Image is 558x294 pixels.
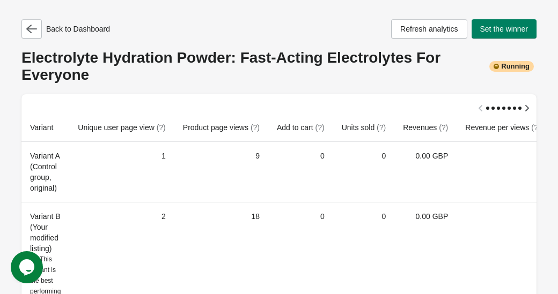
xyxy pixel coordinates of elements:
[489,61,534,72] div: Running
[342,123,386,132] span: Units sold
[69,142,174,202] td: 1
[333,142,394,202] td: 0
[457,142,549,202] td: 0
[268,142,333,202] td: 0
[480,25,528,33] span: Set the winner
[78,123,165,132] span: Unique user page view
[377,123,386,132] span: (?)
[21,114,69,142] th: Variant
[403,123,448,132] span: Revenues
[183,123,260,132] span: Product page views
[439,123,448,132] span: (?)
[277,123,325,132] span: Add to cart
[157,123,166,132] span: (?)
[21,49,537,84] div: Electrolyte Hydration Powder: Fast-Acting Electrolytes For Everyone
[21,19,110,39] div: Back to Dashboard
[400,25,458,33] span: Refresh analytics
[394,142,457,202] td: 0.00 GBP
[11,251,45,283] iframe: chat widget
[472,19,537,39] button: Set the winner
[531,123,540,132] span: (?)
[251,123,260,132] span: (?)
[30,150,61,193] div: Variant A (Control group, original)
[391,19,467,39] button: Refresh analytics
[174,142,268,202] td: 9
[315,123,325,132] span: (?)
[465,123,540,132] span: Revenue per views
